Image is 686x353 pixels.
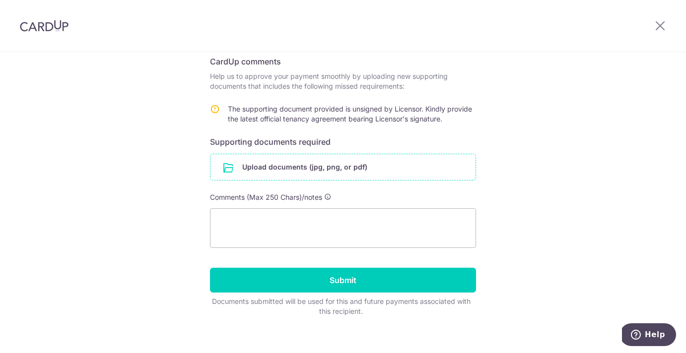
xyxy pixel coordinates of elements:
span: Comments (Max 250 Chars)/notes [210,193,322,201]
h6: CardUp comments [210,56,476,67]
span: The supporting document provided is unsigned by Licensor. Kindly provide the latest official tena... [228,105,472,123]
input: Submit [210,268,476,293]
img: CardUp [20,20,69,32]
div: Upload documents (jpg, png, or pdf) [210,154,476,180]
div: Documents submitted will be used for this and future payments associated with this recipient. [210,296,472,316]
iframe: Opens a widget where you can find more information [622,323,676,348]
h6: Supporting documents required [210,136,476,148]
p: Help us to approve your payment smoothly by uploading new supporting documents that includes the ... [210,71,476,91]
